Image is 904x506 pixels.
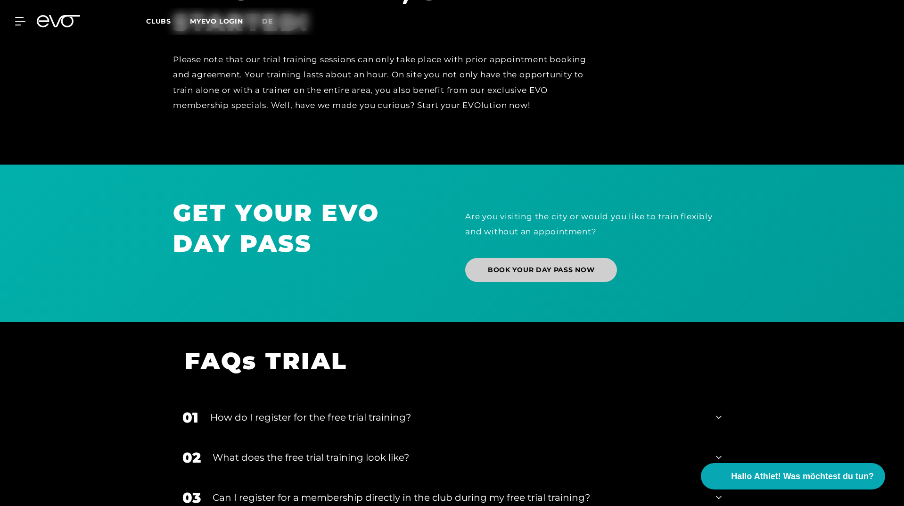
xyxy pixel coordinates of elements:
[173,52,597,113] div: Please note that our trial training sessions can only take place with prior appointment booking a...
[465,209,731,240] div: Are you visiting the city or would you like to train flexibly and without an appointment?
[173,198,439,259] h1: GET YOUR EVO DAY PASS
[213,450,704,465] div: What does the free trial training look like?
[185,346,707,376] h1: FAQs TRIAL
[190,17,243,25] a: MYEVO LOGIN
[262,17,273,25] span: de
[146,17,171,25] span: Clubs
[731,470,874,483] span: Hallo Athlet! Was möchtest du tun?
[262,16,284,27] a: de
[213,490,704,505] div: Can I register for a membership directly in the club during my free trial training?
[146,17,190,25] a: Clubs
[488,265,594,275] span: BOOK YOUR DAY PASS NOW
[182,407,198,428] div: 01
[465,258,617,282] a: BOOK YOUR DAY PASS NOW
[701,463,885,489] button: Hallo Athlet! Was möchtest du tun?
[210,410,704,424] div: How do I register for the free trial training?
[182,447,201,468] div: 02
